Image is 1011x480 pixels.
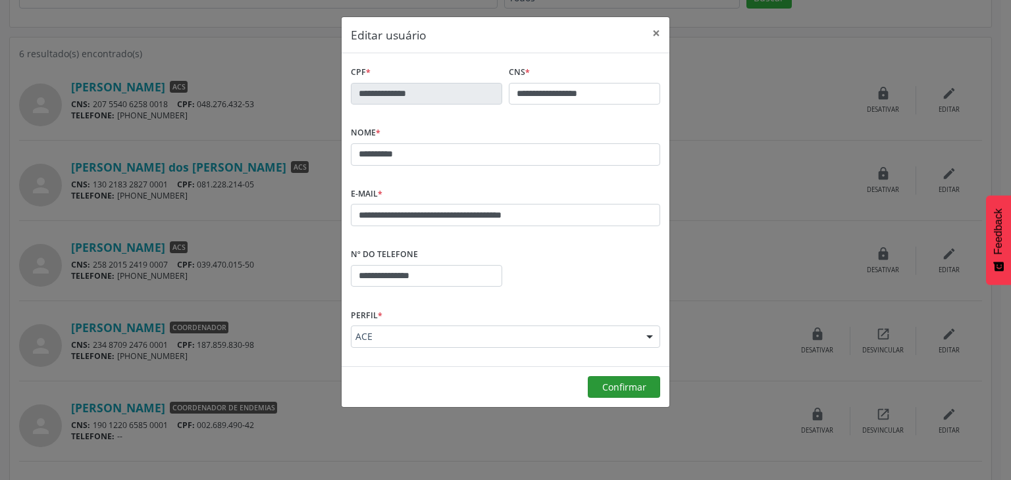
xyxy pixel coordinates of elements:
label: CNS [509,62,530,83]
button: Confirmar [588,376,660,398]
label: Nº do Telefone [351,245,418,265]
span: Feedback [993,208,1004,254]
button: Feedback - Mostrar pesquisa [986,195,1011,285]
label: Perfil [351,305,382,325]
h5: Editar usuário [351,26,427,43]
button: Close [643,17,669,49]
label: E-mail [351,184,382,204]
span: ACE [355,330,633,343]
label: CPF [351,62,371,83]
label: Nome [351,123,380,143]
span: Confirmar [602,381,646,393]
